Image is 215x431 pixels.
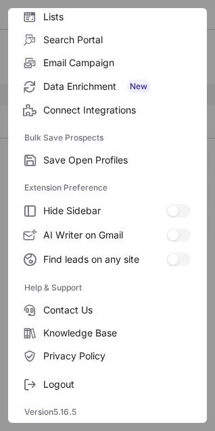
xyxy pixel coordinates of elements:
[8,247,207,272] label: Find leads on any site
[8,199,207,223] label: Hide Sidebar
[43,11,191,23] span: Lists
[43,80,191,93] span: Data Enrichment
[8,223,207,247] label: AI Writer on Gmail
[8,149,207,172] label: Save Open Profiles
[8,345,207,367] label: Privacy Policy
[43,154,191,166] span: Save Open Profiles
[43,205,166,217] span: Hide Sidebar
[8,299,207,322] label: Contact Us
[8,28,207,51] label: Search Portal
[8,5,207,28] label: Lists
[24,127,191,149] label: Bulk Save Prospects
[43,104,191,116] span: Connect Integrations
[43,229,166,241] span: AI Writer on Gmail
[43,327,191,339] span: Knowledge Base
[8,99,207,122] label: Connect Integrations
[43,350,191,362] span: Privacy Policy
[43,253,166,265] span: Find leads on any site
[8,373,207,396] label: Logout
[8,401,207,423] div: Version 5.16.5
[24,277,191,299] label: Help & Support
[43,378,191,390] span: Logout
[8,322,207,345] label: Knowledge Base
[24,177,191,199] label: Extension Preference
[127,80,150,93] span: New
[43,57,191,69] span: Email Campaign
[43,34,191,46] span: Search Portal
[8,74,207,99] label: Data Enrichment New
[8,51,207,74] label: Email Campaign
[43,304,191,316] span: Contact Us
